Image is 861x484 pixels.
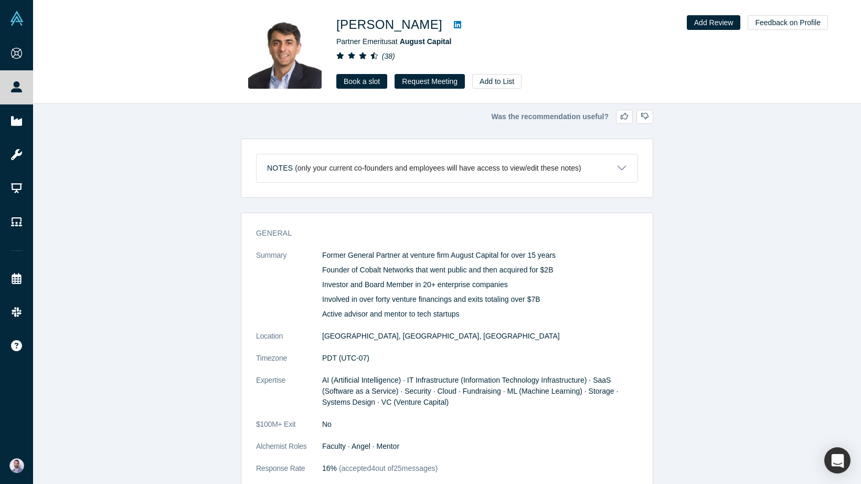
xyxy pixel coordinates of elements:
h3: General [256,228,623,239]
p: Active advisor and mentor to tech startups [322,309,638,320]
a: Book a slot [336,74,387,89]
p: Former General Partner at venture firm August Capital for over 15 years [322,250,638,261]
dt: Summary [256,250,322,331]
p: Investor and Board Member in 20+ enterprise companies [322,279,638,290]
p: (only your current co-founders and employees will have access to view/edit these notes) [295,164,581,173]
dt: $100M+ Exit [256,419,322,441]
a: August Capital [400,37,452,46]
button: Notes (only your current co-founders and employees will have access to view/edit these notes) [257,154,637,182]
button: Add to List [472,74,522,89]
dd: PDT (UTC-07) [322,353,638,364]
p: Founder of Cobalt Networks that went public and then acquired for $2B [322,265,638,276]
button: Add Review [687,15,741,30]
dd: No [322,419,638,430]
dt: Alchemist Roles [256,441,322,463]
button: Feedback on Profile [748,15,828,30]
span: Partner Emeritus at [336,37,451,46]
span: (accepted 4 out of 25 messages) [337,464,438,472]
button: Request Meeting [395,74,465,89]
dt: Location [256,331,322,353]
div: Was the recommendation useful? [241,110,653,124]
p: Involved in over forty venture financings and exits totaling over $7B [322,294,638,305]
dt: Expertise [256,375,322,419]
i: ( 38 ) [382,52,395,60]
h3: Notes [267,163,293,174]
h1: [PERSON_NAME] [336,15,442,34]
span: AI (Artificial Intelligence) · IT Infrastructure (Information Technology Infrastructure) · SaaS (... [322,376,618,406]
img: Alchemist Vault Logo [9,11,24,26]
dd: Faculty · Angel · Mentor [322,441,638,452]
dt: Timezone [256,353,322,375]
span: 16% [322,464,337,472]
dd: [GEOGRAPHIC_DATA], [GEOGRAPHIC_DATA], [GEOGRAPHIC_DATA] [322,331,638,342]
img: Vivek Mehra's Profile Image [248,15,322,89]
img: Sam Jadali's Account [9,458,24,473]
